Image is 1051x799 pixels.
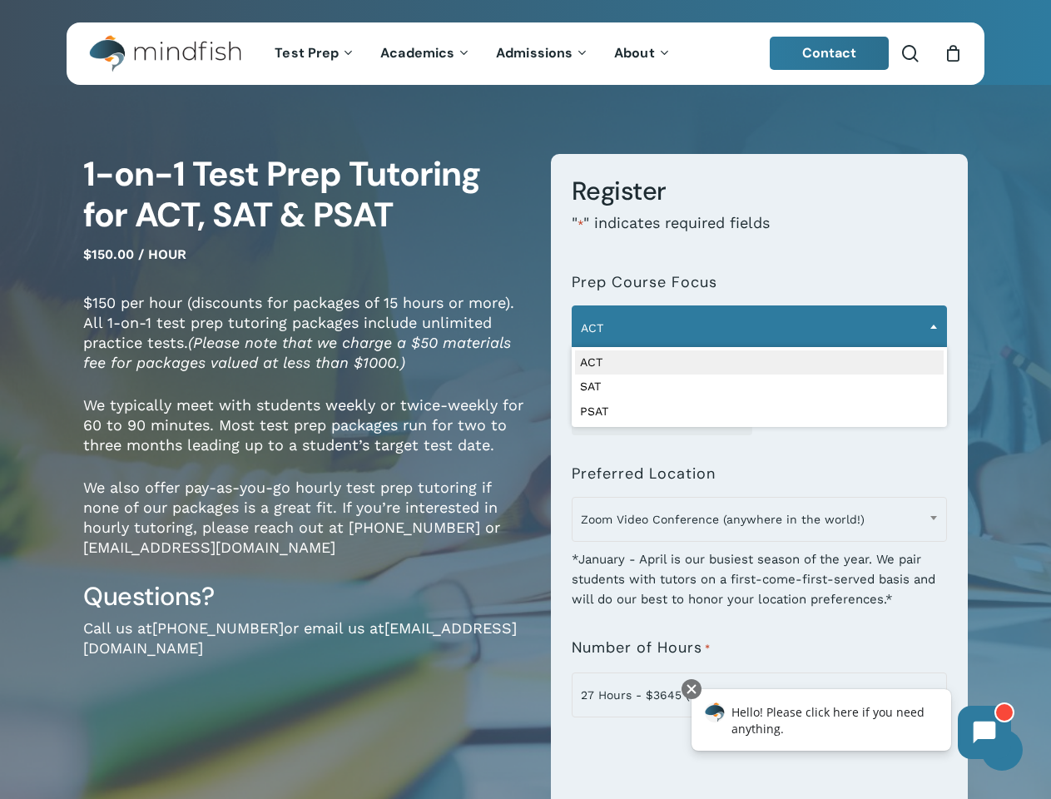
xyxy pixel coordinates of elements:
span: Zoom Video Conference (anywhere in the world!) [573,502,946,537]
span: ACT [572,305,947,350]
a: Cart [944,44,962,62]
p: " " indicates required fields [572,213,947,257]
span: Academics [380,44,454,62]
span: $150.00 / hour [83,246,186,262]
p: $150 per hour (discounts for packages of 15 hours or more). All 1-on-1 test prep tutoring package... [83,293,526,395]
label: Number of Hours [572,639,711,658]
span: ACT [573,310,946,345]
h3: Register [572,175,947,207]
li: ACT [575,350,944,375]
header: Main Menu [67,22,984,85]
label: Prep Course Focus [572,274,717,290]
a: [PHONE_NUMBER] [152,619,284,637]
li: SAT [575,375,944,399]
p: We typically meet with students weekly or twice-weekly for 60 to 90 minutes. Most test prep packa... [83,395,526,478]
span: Contact [802,44,857,62]
a: Admissions [483,47,602,61]
li: PSAT [575,399,944,424]
span: Zoom Video Conference (anywhere in the world!) [572,497,947,542]
div: *January - April is our busiest season of the year. We pair students with tutors on a first-come-... [572,538,947,609]
p: We also offer pay-as-you-go hourly test prep tutoring if none of our packages is a great fit. If ... [83,478,526,580]
span: About [614,44,655,62]
span: Admissions [496,44,573,62]
a: Test Prep [262,47,368,61]
h1: 1-on-1 Test Prep Tutoring for ACT, SAT & PSAT [83,154,526,236]
span: 27 Hours - $3645 (targeting 5+ / 200+ point improvement on ACT / SAT; reg. $4050) [573,677,946,712]
label: Preferred Location [572,465,716,482]
em: (Please note that we charge a $50 materials fee for packages valued at less than $1000.) [83,334,511,371]
a: About [602,47,684,61]
span: 27 Hours - $3645 (targeting 5+ / 200+ point improvement on ACT / SAT; reg. $4050) [572,672,947,717]
iframe: Chatbot [674,676,1028,776]
a: Academics [368,47,483,61]
iframe: reCAPTCHA [572,727,825,792]
a: Contact [770,37,890,70]
nav: Main Menu [262,22,683,85]
h3: Questions? [83,580,526,613]
span: Test Prep [275,44,339,62]
p: Call us at or email us at [83,618,526,681]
